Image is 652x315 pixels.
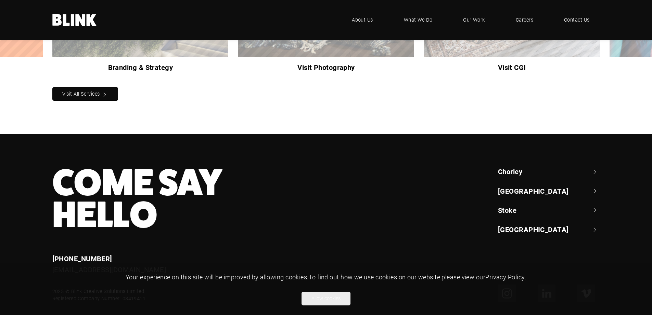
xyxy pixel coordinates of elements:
[463,16,485,24] span: Our Work
[126,273,526,281] span: Your experience on this site will be improved by allowing cookies. To find out how we use cookies...
[453,10,495,30] a: Our Work
[52,87,118,101] a: Visit All Services
[52,167,377,231] h3: Come Say Hello
[52,14,97,26] a: Home
[506,10,544,30] a: Careers
[498,167,600,176] a: Chorley
[498,205,600,215] a: Stoke
[498,225,600,234] a: [GEOGRAPHIC_DATA]
[342,10,383,30] a: About Us
[498,186,600,196] a: [GEOGRAPHIC_DATA]
[516,16,533,24] span: Careers
[394,10,443,30] a: What We Do
[554,10,600,30] a: Contact Us
[404,16,433,24] span: What We Do
[485,273,525,281] a: Privacy Policy
[238,62,414,73] h3: Visit Photography
[52,254,112,263] a: [PHONE_NUMBER]
[352,16,373,24] span: About Us
[302,292,350,305] button: Allow cookies
[62,90,100,97] nobr: Visit All Services
[424,62,600,73] h3: Visit CGI
[564,16,590,24] span: Contact Us
[52,62,229,73] h3: Branding & Strategy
